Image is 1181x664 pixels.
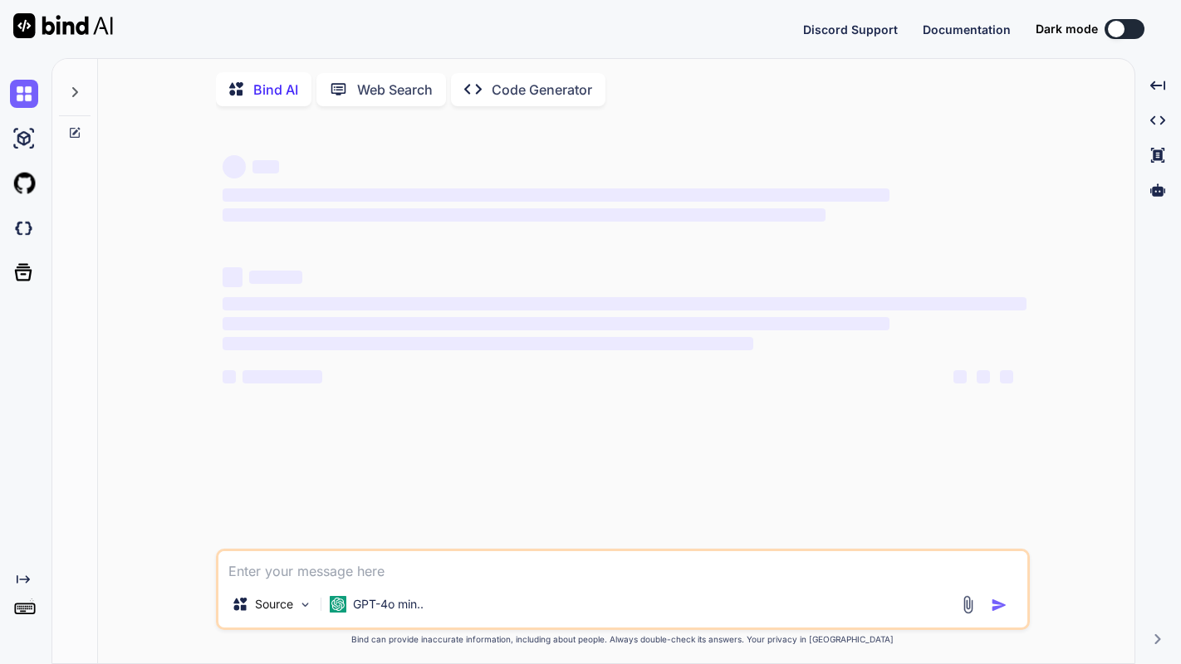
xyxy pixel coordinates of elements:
p: Web Search [357,80,433,100]
p: Bind can provide inaccurate information, including about people. Always double-check its answers.... [216,633,1030,646]
span: ‌ [243,370,322,383]
span: ‌ [1000,370,1013,383]
span: ‌ [249,271,302,284]
span: ‌ [223,208,826,222]
img: Bind AI [13,13,113,38]
button: Documentation [923,21,1011,38]
img: attachment [958,595,978,614]
img: ai-studio [10,124,38,153]
span: ‌ [223,297,1027,310]
img: GPT-4o mini [330,596,346,613]
span: ‌ [977,370,990,383]
span: ‌ [223,155,246,178]
span: ‌ [223,317,889,330]
span: ‌ [223,370,236,383]
p: Source [255,596,293,613]
img: icon [991,597,1007,613]
img: chat [10,80,38,108]
img: Pick Models [298,598,312,612]
button: Discord Support [803,21,898,38]
p: Bind AI [253,80,298,100]
span: Documentation [923,22,1011,37]
p: GPT-4o min.. [353,596,424,613]
span: Dark mode [1036,21,1098,37]
span: ‌ [252,160,279,173]
span: Discord Support [803,22,898,37]
p: Code Generator [492,80,592,100]
img: darkCloudIdeIcon [10,214,38,242]
img: githubLight [10,169,38,198]
span: ‌ [223,188,889,202]
span: ‌ [953,370,967,383]
span: ‌ [223,337,753,350]
span: ‌ [223,267,243,287]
